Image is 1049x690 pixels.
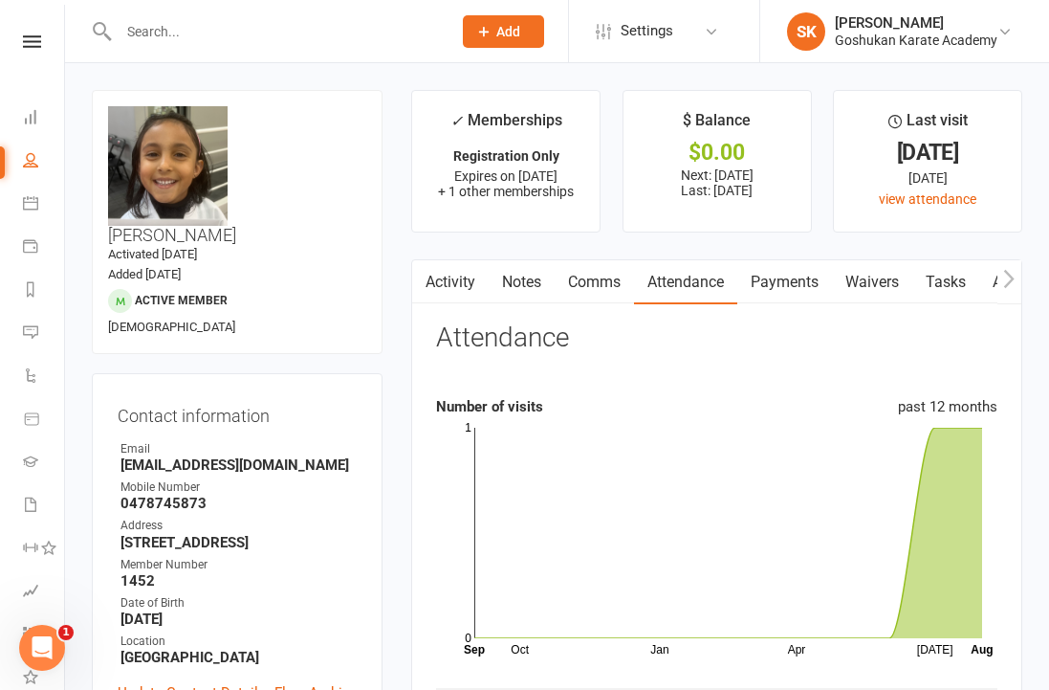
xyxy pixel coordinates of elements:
[436,323,569,353] h3: Attendance
[108,320,235,334] span: [DEMOGRAPHIC_DATA]
[120,611,357,628] strong: [DATE]
[489,260,555,304] a: Notes
[454,168,557,184] span: Expires on [DATE]
[120,517,357,535] div: Address
[135,294,228,307] span: Active member
[912,260,979,304] a: Tasks
[641,143,794,163] div: $0.00
[683,108,751,143] div: $ Balance
[450,112,463,130] i: ✓
[555,260,634,304] a: Comms
[23,399,66,442] a: Product Sales
[787,12,825,51] div: SK
[851,167,1004,189] div: [DATE]
[108,106,228,226] img: image1753777221.png
[463,15,544,48] button: Add
[120,495,357,512] strong: 0478745873
[832,260,912,304] a: Waivers
[453,148,559,164] strong: Registration Only
[835,32,997,49] div: Goshukan Karate Academy
[120,649,357,666] strong: [GEOGRAPHIC_DATA]
[835,14,997,32] div: [PERSON_NAME]
[737,260,832,304] a: Payments
[888,108,968,143] div: Last visit
[120,456,357,474] strong: [EMAIL_ADDRESS][DOMAIN_NAME]
[23,98,66,141] a: Dashboard
[438,184,574,199] span: + 1 other memberships
[851,143,1004,163] div: [DATE]
[108,106,366,245] h3: [PERSON_NAME]
[120,534,357,551] strong: [STREET_ADDRESS]
[108,247,197,261] time: Activated [DATE]
[634,260,737,304] a: Attendance
[898,395,997,418] div: past 12 months
[23,571,66,614] a: Assessments
[58,625,74,640] span: 1
[23,227,66,270] a: Payments
[120,556,357,574] div: Member Number
[879,191,976,207] a: view attendance
[23,184,66,227] a: Calendar
[496,24,520,39] span: Add
[23,270,66,313] a: Reports
[450,108,562,144] div: Memberships
[113,18,438,45] input: Search...
[621,10,673,53] span: Settings
[108,267,181,281] time: Added [DATE]
[641,167,794,198] p: Next: [DATE] Last: [DATE]
[120,633,357,651] div: Location
[120,479,357,497] div: Mobile Number
[120,594,357,612] div: Date of Birth
[118,399,357,426] h3: Contact information
[19,625,65,671] iframe: Intercom live chat
[412,260,489,304] a: Activity
[120,572,357,590] strong: 1452
[120,440,357,458] div: Email
[436,398,543,415] strong: Number of visits
[23,141,66,184] a: People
